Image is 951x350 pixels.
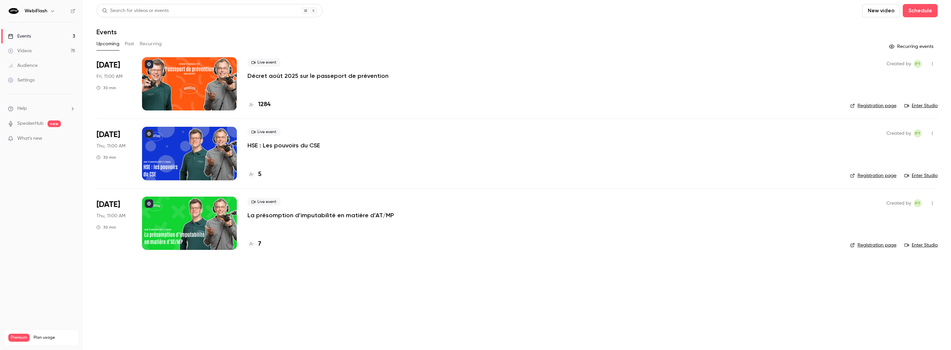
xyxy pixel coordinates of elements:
a: HSE : Les pouvoirs du CSE [247,141,320,149]
h4: 7 [258,240,261,249]
button: Recurring [140,39,162,49]
a: Enter Studio [904,102,938,109]
span: What's new [17,135,42,142]
span: [DATE] [96,129,120,140]
button: Past [125,39,134,49]
h6: WebiFlash [25,8,47,14]
img: WebiFlash [8,6,19,16]
a: Enter Studio [904,242,938,249]
h4: 1284 [258,100,270,109]
span: [DATE] [96,60,120,71]
button: New video [862,4,900,17]
span: Thu, 11:00 AM [96,143,125,149]
div: 30 min [96,155,116,160]
button: Schedule [903,4,938,17]
div: Sep 18 Thu, 11:00 AM (Europe/Paris) [96,127,131,180]
span: Pauline TERRIEN [914,199,922,207]
span: new [48,120,61,127]
span: Created by [886,199,911,207]
span: Premium [8,334,30,342]
button: Recurring events [886,41,938,52]
a: Registration page [850,242,896,249]
div: Sep 25 Thu, 11:00 AM (Europe/Paris) [96,197,131,250]
span: PT [915,199,920,207]
span: Pauline TERRIEN [914,129,922,137]
span: Live event [247,128,280,136]
span: Created by [886,60,911,68]
a: SpeakerHub [17,120,44,127]
a: La présomption d’imputabilité en matière d’AT/MP [247,211,394,219]
div: 30 min [96,225,116,230]
div: Search for videos or events [102,7,169,14]
span: Live event [247,59,280,67]
a: 1284 [247,100,270,109]
div: Events [8,33,31,40]
li: help-dropdown-opener [8,105,75,112]
a: 5 [247,170,261,179]
span: Fri, 11:00 AM [96,73,122,80]
span: Help [17,105,27,112]
a: Registration page [850,172,896,179]
span: Live event [247,198,280,206]
div: Audience [8,62,38,69]
button: Upcoming [96,39,119,49]
span: PT [915,129,920,137]
div: Settings [8,77,35,84]
span: Thu, 11:00 AM [96,213,125,219]
a: Registration page [850,102,896,109]
span: Plan usage [34,335,75,340]
h4: 5 [258,170,261,179]
div: 30 min [96,85,116,90]
a: 7 [247,240,261,249]
iframe: Noticeable Trigger [67,136,75,142]
a: Décret août 2025 sur le passeport de prévention [247,72,389,80]
div: Videos [8,48,32,54]
h1: Events [96,28,117,36]
span: Created by [886,129,911,137]
span: PT [915,60,920,68]
span: [DATE] [96,199,120,210]
div: Sep 12 Fri, 11:00 AM (Europe/Paris) [96,57,131,110]
span: Pauline TERRIEN [914,60,922,68]
a: Enter Studio [904,172,938,179]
